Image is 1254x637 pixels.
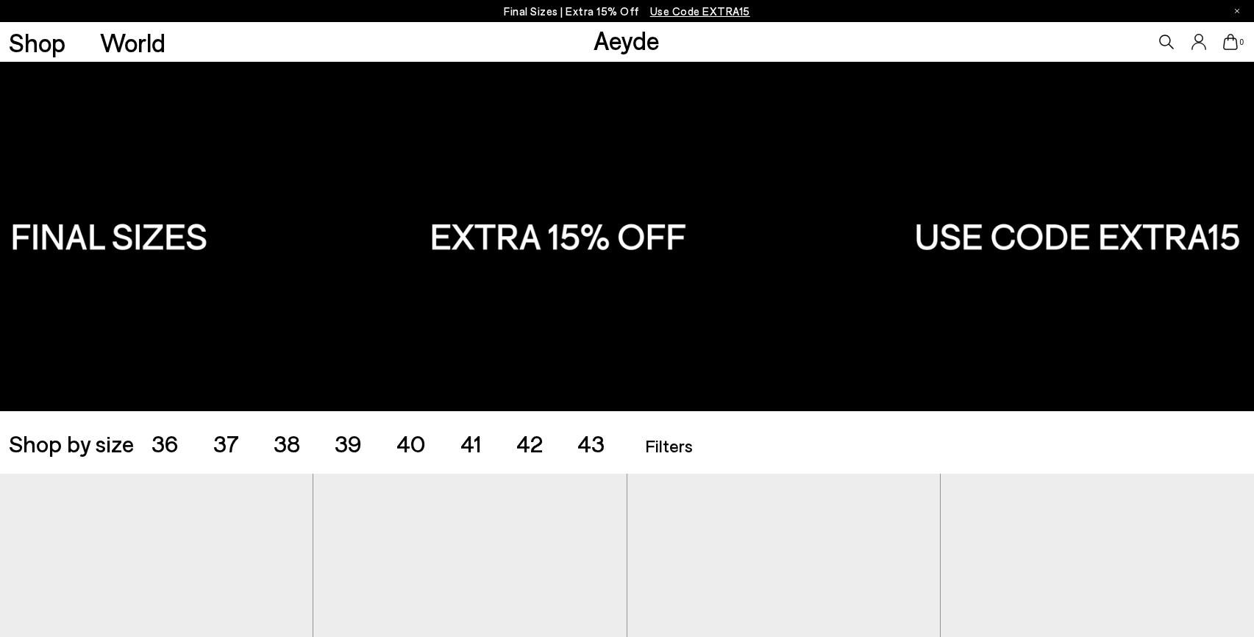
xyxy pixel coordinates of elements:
a: 0 [1223,34,1238,50]
span: 39 [335,429,362,457]
span: 38 [274,429,300,457]
a: Shop [9,29,65,55]
span: 37 [213,429,239,457]
span: 0 [1238,38,1245,46]
span: 40 [396,429,426,457]
span: Filters [645,435,693,456]
span: 41 [460,429,482,457]
span: Navigate to /collections/ss25-final-sizes [650,4,750,18]
a: World [100,29,165,55]
span: Shop by size [9,431,134,455]
a: Aeyde [594,24,660,55]
p: Final Sizes | Extra 15% Off [504,2,750,21]
span: 42 [516,429,543,457]
span: 43 [577,429,605,457]
span: 36 [152,429,179,457]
